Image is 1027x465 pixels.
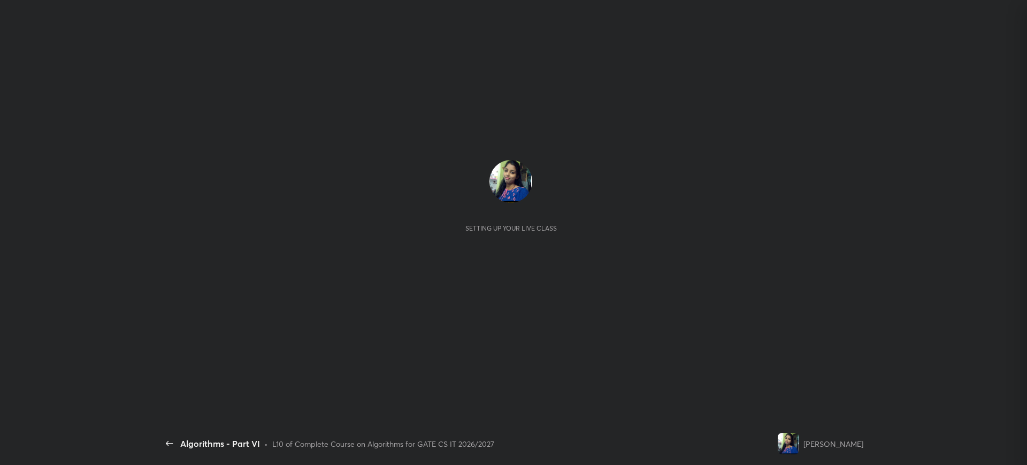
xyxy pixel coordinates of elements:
[264,438,268,449] div: •
[180,437,260,450] div: Algorithms - Part VI
[778,433,799,454] img: 687005c0829143fea9909265324df1f4.png
[803,438,863,449] div: [PERSON_NAME]
[272,438,494,449] div: L10 of Complete Course on Algorithms for GATE CS IT 2026/2027
[489,160,532,203] img: 687005c0829143fea9909265324df1f4.png
[465,224,557,232] div: Setting up your live class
